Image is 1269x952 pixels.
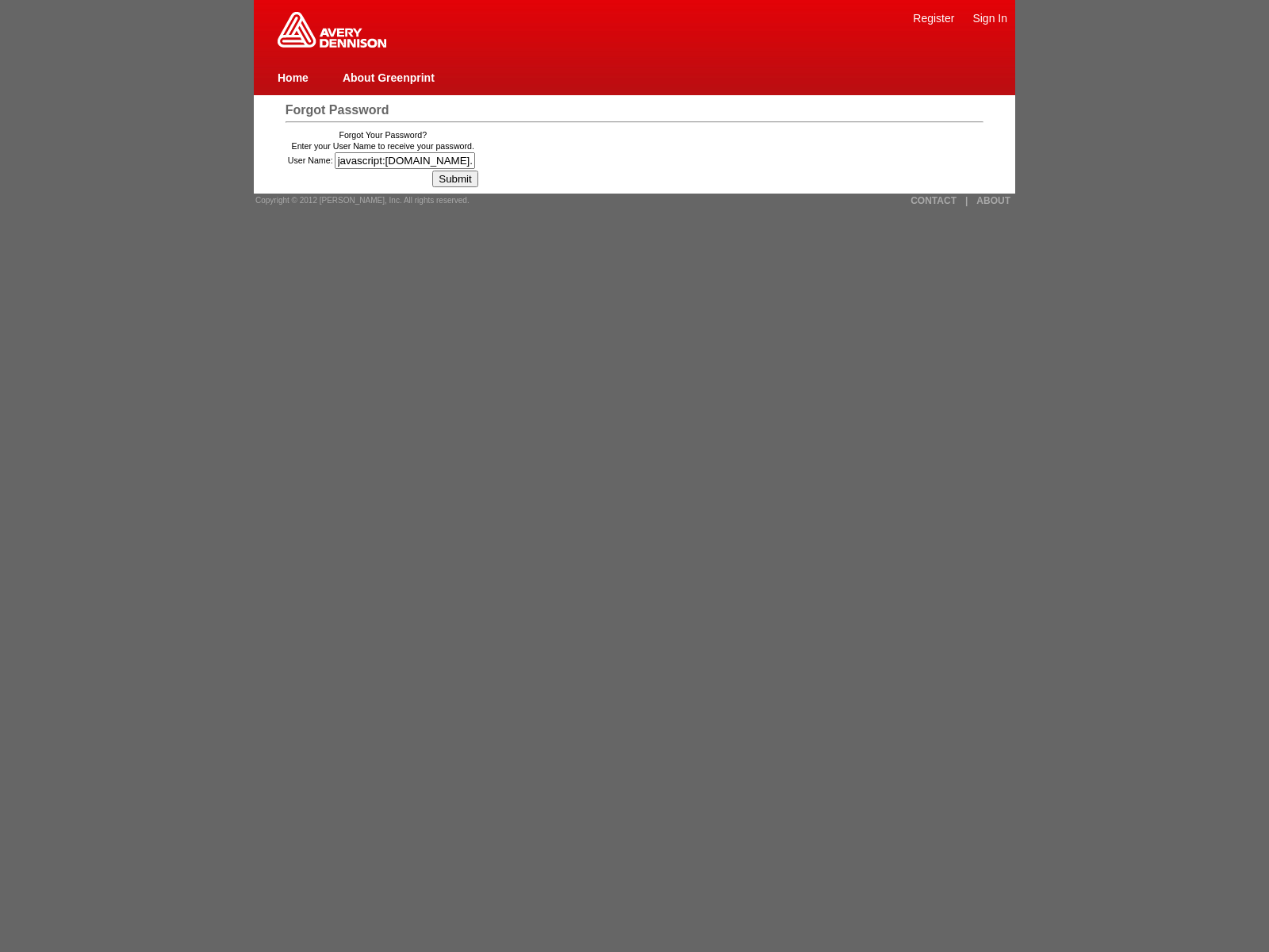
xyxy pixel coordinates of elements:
td: Forgot Your Password? [288,130,478,140]
a: ABOUT [976,195,1010,206]
a: Sign In [972,12,1007,25]
label: User Name: [288,155,333,165]
span: Copyright © 2012 [PERSON_NAME], Inc. All rights reserved. [255,196,470,205]
input: Submit [432,171,477,187]
a: Greenprint [278,40,386,49]
td: Enter your User Name to receive your password. [288,141,478,151]
a: About Greenprint [343,71,435,84]
a: Register [913,12,954,25]
span: Forgot Password [286,103,389,117]
img: Home [278,12,386,48]
a: Home [278,71,309,84]
a: CONTACT [911,195,957,206]
a: | [965,195,968,206]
